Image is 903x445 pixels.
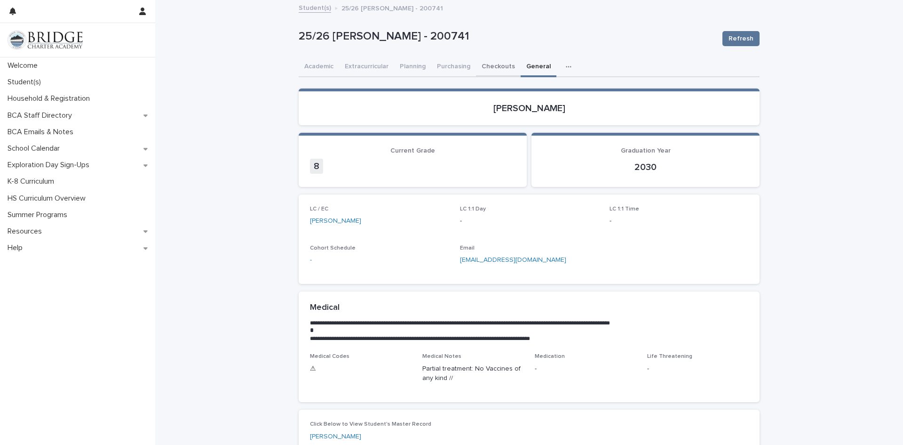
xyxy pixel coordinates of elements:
p: - [535,364,636,374]
a: Student(s) [299,2,331,13]
p: - [610,216,748,226]
span: Medication [535,354,565,359]
p: - [460,216,599,226]
button: Refresh [722,31,760,46]
span: Current Grade [390,147,435,154]
p: Help [4,243,30,252]
p: - [647,364,748,374]
a: - [310,255,312,265]
span: Cohort Schedule [310,245,356,251]
a: [EMAIL_ADDRESS][DOMAIN_NAME] [460,257,566,263]
img: V1C1m3IdTEidaUdm9Hs0 [8,31,83,49]
span: Email [460,245,475,251]
p: HS Curriculum Overview [4,194,93,203]
p: 25/26 [PERSON_NAME] - 200741 [341,2,443,13]
span: Medical Notes [422,354,461,359]
p: Household & Registration [4,94,97,103]
p: BCA Staff Directory [4,111,79,120]
span: LC / EC [310,206,328,212]
button: Purchasing [431,57,476,77]
p: Student(s) [4,78,48,87]
p: ⚠ [310,364,411,374]
p: Resources [4,227,49,236]
span: Click Below to View Student's Master Record [310,421,431,427]
span: LC 1:1 Time [610,206,639,212]
span: 8 [310,159,323,174]
p: School Calendar [4,144,67,153]
button: Academic [299,57,339,77]
h2: Medical [310,303,340,313]
span: Refresh [729,34,753,43]
span: LC 1:1 Day [460,206,486,212]
p: Exploration Day Sign-Ups [4,161,97,170]
button: Extracurricular [339,57,394,77]
a: [PERSON_NAME] [310,432,361,442]
span: Life Threatening [647,354,692,359]
a: [PERSON_NAME] [310,216,361,226]
p: Partial treatment: No Vaccines of any kind // [422,364,523,384]
span: Graduation Year [621,147,671,154]
p: 25/26 [PERSON_NAME] - 200741 [299,30,715,43]
button: Checkouts [476,57,521,77]
p: Welcome [4,61,45,70]
span: Medical Codes [310,354,349,359]
button: General [521,57,556,77]
p: Summer Programs [4,210,75,219]
button: Planning [394,57,431,77]
p: [PERSON_NAME] [310,103,748,114]
p: K-8 Curriculum [4,177,62,186]
p: 2030 [543,162,748,173]
p: BCA Emails & Notes [4,128,81,137]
